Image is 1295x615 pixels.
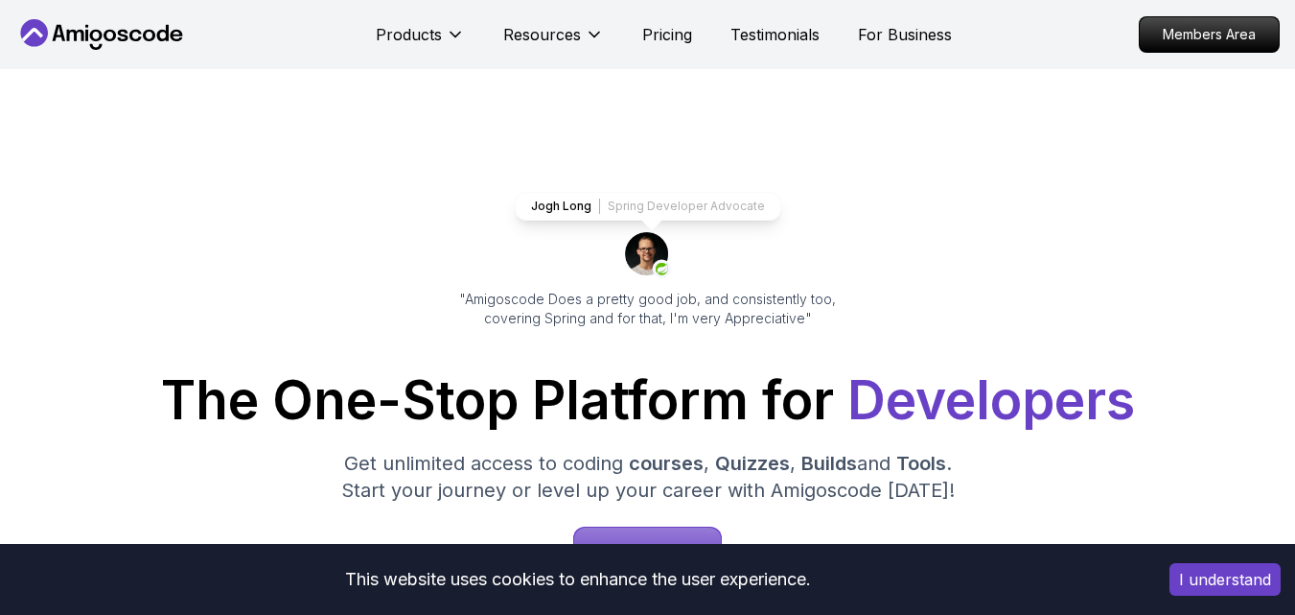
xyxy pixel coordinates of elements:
[642,23,692,46] a: Pricing
[608,199,765,214] p: Spring Developer Advocate
[1140,17,1279,52] p: Members Area
[730,23,820,46] a: Testimonials
[376,23,465,61] button: Products
[14,558,1141,601] div: This website uses cookies to enhance the user experience.
[573,527,722,575] a: Start for Free
[433,290,863,328] p: "Amigoscode Does a pretty good job, and consistently too, covering Spring and for that, I'm very ...
[1139,16,1280,53] a: Members Area
[847,368,1135,432] span: Developers
[531,199,591,214] p: Jogh Long
[1169,563,1281,596] button: Accept cookies
[896,452,946,475] span: Tools
[503,23,604,61] button: Resources
[503,23,581,46] p: Resources
[625,232,671,278] img: josh long
[715,452,790,475] span: Quizzes
[858,23,952,46] a: For Business
[15,374,1280,427] h1: The One-Stop Platform for
[801,452,857,475] span: Builds
[574,528,721,574] p: Start for Free
[376,23,442,46] p: Products
[326,450,970,504] p: Get unlimited access to coding , , and . Start your journey or level up your career with Amigosco...
[629,452,704,475] span: courses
